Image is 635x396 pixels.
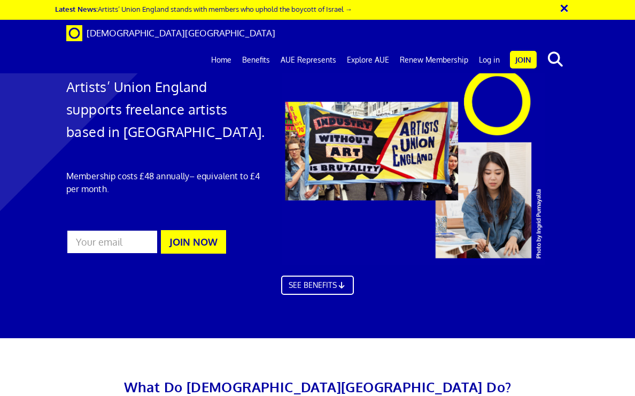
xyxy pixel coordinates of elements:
[342,47,394,73] a: Explore AUE
[66,75,266,143] h1: Artists’ Union England supports freelance artists based in [GEOGRAPHIC_DATA].
[539,48,571,71] button: search
[58,20,283,47] a: Brand [DEMOGRAPHIC_DATA][GEOGRAPHIC_DATA]
[237,47,275,73] a: Benefits
[66,230,158,254] input: Your email
[55,4,98,13] strong: Latest News:
[87,27,275,39] span: [DEMOGRAPHIC_DATA][GEOGRAPHIC_DATA]
[206,47,237,73] a: Home
[394,47,474,73] a: Renew Membership
[510,51,537,68] a: Join
[474,47,505,73] a: Log in
[275,47,342,73] a: AUE Represents
[55,4,352,13] a: Latest News:Artists’ Union England stands with members who uphold the boycott of Israel →
[281,276,354,295] a: SEE BENEFITS
[161,230,226,254] button: JOIN NOW
[66,170,266,195] p: Membership costs £48 annually – equivalent to £4 per month.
